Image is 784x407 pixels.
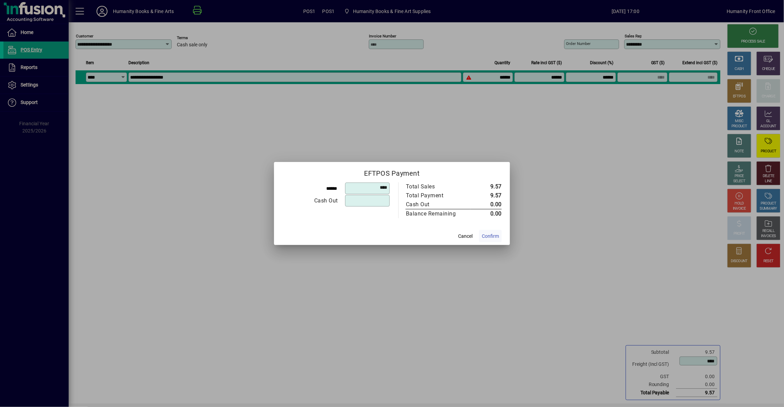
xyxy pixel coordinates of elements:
[406,191,470,200] td: Total Payment
[406,210,464,218] div: Balance Remaining
[274,162,510,182] h2: EFTPOS Payment
[479,230,502,242] button: Confirm
[470,209,502,219] td: 0.00
[406,182,470,191] td: Total Sales
[458,233,473,240] span: Cancel
[406,200,464,209] div: Cash Out
[470,191,502,200] td: 9.57
[454,230,476,242] button: Cancel
[470,182,502,191] td: 9.57
[470,200,502,209] td: 0.00
[283,197,338,205] div: Cash Out
[482,233,499,240] span: Confirm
